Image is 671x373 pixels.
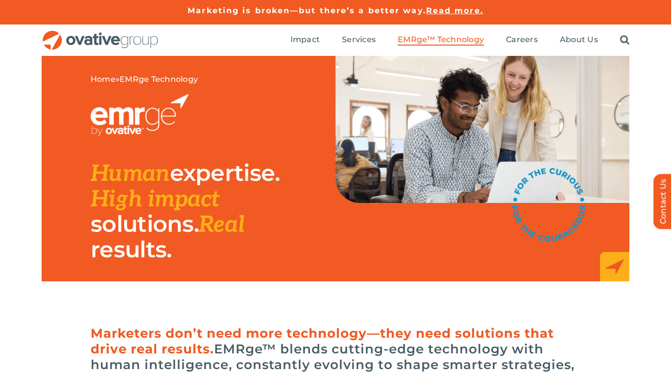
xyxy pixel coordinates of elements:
a: EMRge™ Technology [398,35,484,46]
span: » [91,75,198,84]
span: EMRge™ Technology [398,35,484,45]
span: solutions. [91,210,199,238]
a: Read more. [426,6,483,15]
a: OG_Full_horizontal_RGB [42,29,159,39]
span: About Us [560,35,598,45]
a: Search [620,35,629,46]
img: EMRge Landing Page Header Image [335,56,629,203]
span: Impact [290,35,320,45]
span: Real [199,211,244,239]
span: EMRge Technology [120,75,198,84]
a: Impact [290,35,320,46]
span: Careers [506,35,538,45]
span: expertise. [170,159,280,187]
img: EMRge_HomePage_Elements_Arrow Box [600,252,629,281]
a: About Us [560,35,598,46]
a: Marketing is broken—but there’s a better way. [188,6,426,15]
img: EMRGE_RGB_wht [91,94,189,136]
nav: Menu [290,25,629,56]
span: High impact [91,186,219,213]
span: Human [91,160,170,188]
a: Services [342,35,376,46]
a: Careers [506,35,538,46]
span: results. [91,235,171,263]
a: Home [91,75,116,84]
span: Marketers don’t need more technology—they need solutions that drive real results. [91,325,554,357]
span: Services [342,35,376,45]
